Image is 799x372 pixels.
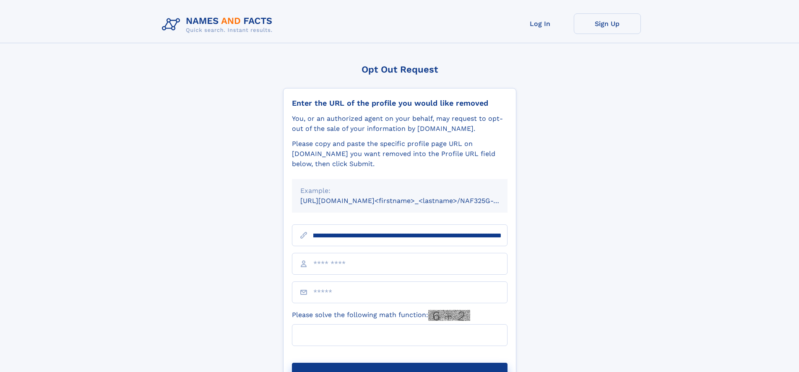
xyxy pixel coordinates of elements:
[507,13,574,34] a: Log In
[292,139,508,169] div: Please copy and paste the specific profile page URL on [DOMAIN_NAME] you want removed into the Pr...
[574,13,641,34] a: Sign Up
[300,197,523,205] small: [URL][DOMAIN_NAME]<firstname>_<lastname>/NAF325G-xxxxxxxx
[283,64,516,75] div: Opt Out Request
[292,114,508,134] div: You, or an authorized agent on your behalf, may request to opt-out of the sale of your informatio...
[159,13,279,36] img: Logo Names and Facts
[300,186,499,196] div: Example:
[292,310,470,321] label: Please solve the following math function:
[292,99,508,108] div: Enter the URL of the profile you would like removed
